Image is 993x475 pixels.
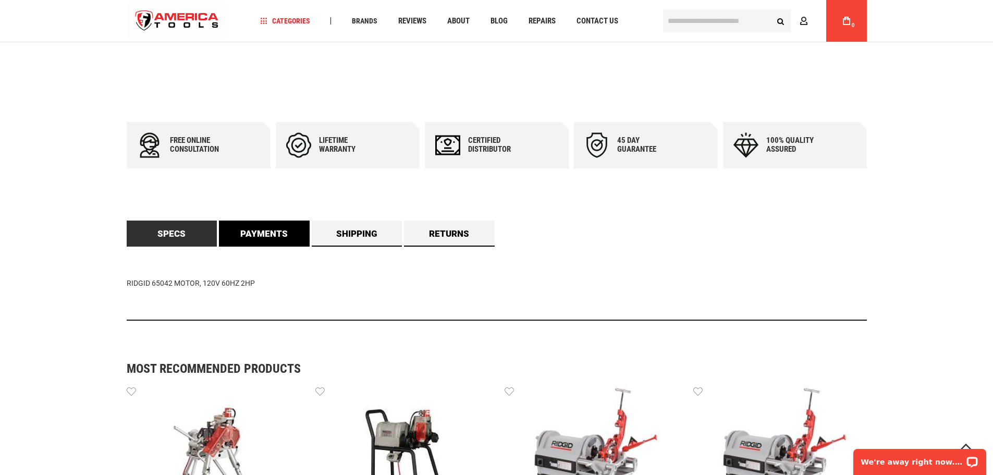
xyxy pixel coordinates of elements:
[127,362,830,375] strong: Most Recommended Products
[352,17,377,25] span: Brands
[260,17,310,25] span: Categories
[170,136,232,154] div: Free online consultation
[347,14,382,28] a: Brands
[524,14,560,28] a: Repairs
[127,221,217,247] a: Specs
[255,14,315,28] a: Categories
[127,2,228,41] img: America Tools
[491,17,508,25] span: Blog
[577,17,618,25] span: Contact Us
[847,442,993,475] iframe: LiveChat chat widget
[852,22,855,28] span: 0
[394,14,431,28] a: Reviews
[771,11,791,31] button: Search
[404,221,495,247] a: Returns
[398,17,426,25] span: Reviews
[468,136,531,154] div: Certified Distributor
[219,221,310,247] a: Payments
[617,136,680,154] div: 45 day Guarantee
[312,221,402,247] a: Shipping
[319,136,382,154] div: Lifetime warranty
[443,14,474,28] a: About
[447,17,470,25] span: About
[529,17,556,25] span: Repairs
[766,136,829,154] div: 100% quality assured
[486,14,512,28] a: Blog
[572,14,623,28] a: Contact Us
[127,2,228,41] a: store logo
[127,247,867,321] div: RIDGID 65042 MOTOR, 120V 60HZ 2HP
